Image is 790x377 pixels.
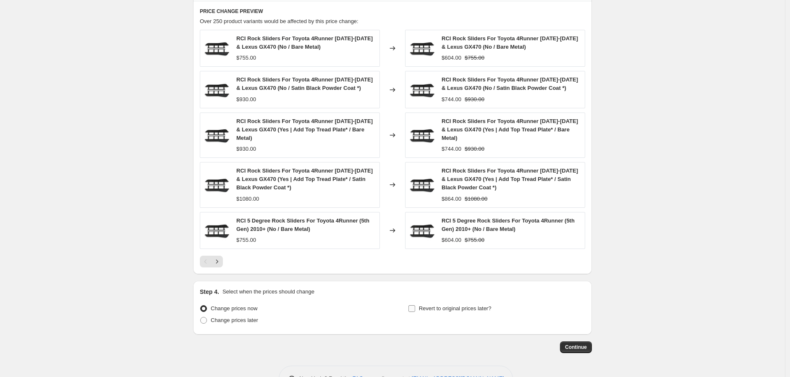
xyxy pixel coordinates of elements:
[204,218,230,243] img: 4Runner-Sliders_a88ec1d1-1437-4119-9ee6-e3736ea54ad9_80x.jpg
[465,54,484,62] strike: $755.00
[222,288,314,296] p: Select when the prices should change
[410,218,435,243] img: 4Runner-Sliders_a88ec1d1-1437-4119-9ee6-e3736ea54ad9_80x.jpg
[236,95,256,104] div: $930.00
[442,76,578,91] span: RCI Rock Sliders For Toyota 4Runner [DATE]-[DATE] & Lexus GX470 (No / Satin Black Powder Coat *)
[204,77,230,102] img: 4Runner-Sliders_80x.jpg
[410,123,435,148] img: 4Runner-Sliders_80x.jpg
[204,172,230,197] img: 4Runner-Sliders_80x.jpg
[200,288,219,296] h2: Step 4.
[419,305,492,312] span: Revert to original prices later?
[200,8,585,15] h6: PRICE CHANGE PREVIEW
[200,256,223,267] nav: Pagination
[211,305,257,312] span: Change prices now
[442,195,461,203] div: $864.00
[236,195,259,203] div: $1080.00
[211,256,223,267] button: Next
[442,217,575,232] span: RCI 5 Degree Rock Sliders For Toyota 4Runner (5th Gen) 2010+ (No / Bare Metal)
[442,54,461,62] div: $604.00
[442,118,578,141] span: RCI Rock Sliders For Toyota 4Runner [DATE]-[DATE] & Lexus GX470 (Yes | Add Top Tread Plate* / Bar...
[465,195,487,203] strike: $1080.00
[442,168,578,191] span: RCI Rock Sliders For Toyota 4Runner [DATE]-[DATE] & Lexus GX470 (Yes | Add Top Tread Plate* / Sat...
[236,35,373,50] span: RCI Rock Sliders For Toyota 4Runner [DATE]-[DATE] & Lexus GX470 (No / Bare Metal)
[204,123,230,148] img: 4Runner-Sliders_80x.jpg
[211,317,258,323] span: Change prices later
[236,118,373,141] span: RCI Rock Sliders For Toyota 4Runner [DATE]-[DATE] & Lexus GX470 (Yes | Add Top Tread Plate* / Bar...
[410,172,435,197] img: 4Runner-Sliders_80x.jpg
[565,344,587,351] span: Continue
[200,18,358,24] span: Over 250 product variants would be affected by this price change:
[204,36,230,61] img: 4Runner-Sliders_80x.jpg
[442,35,578,50] span: RCI Rock Sliders For Toyota 4Runner [DATE]-[DATE] & Lexus GX470 (No / Bare Metal)
[560,341,592,353] button: Continue
[410,36,435,61] img: 4Runner-Sliders_80x.jpg
[236,54,256,62] div: $755.00
[442,236,461,244] div: $604.00
[442,95,461,104] div: $744.00
[236,76,373,91] span: RCI Rock Sliders For Toyota 4Runner [DATE]-[DATE] & Lexus GX470 (No / Satin Black Powder Coat *)
[236,168,373,191] span: RCI Rock Sliders For Toyota 4Runner [DATE]-[DATE] & Lexus GX470 (Yes | Add Top Tread Plate* / Sat...
[236,217,369,232] span: RCI 5 Degree Rock Sliders For Toyota 4Runner (5th Gen) 2010+ (No / Bare Metal)
[410,77,435,102] img: 4Runner-Sliders_80x.jpg
[465,236,484,244] strike: $755.00
[236,236,256,244] div: $755.00
[465,145,484,153] strike: $930.00
[465,95,484,104] strike: $930.00
[442,145,461,153] div: $744.00
[236,145,256,153] div: $930.00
